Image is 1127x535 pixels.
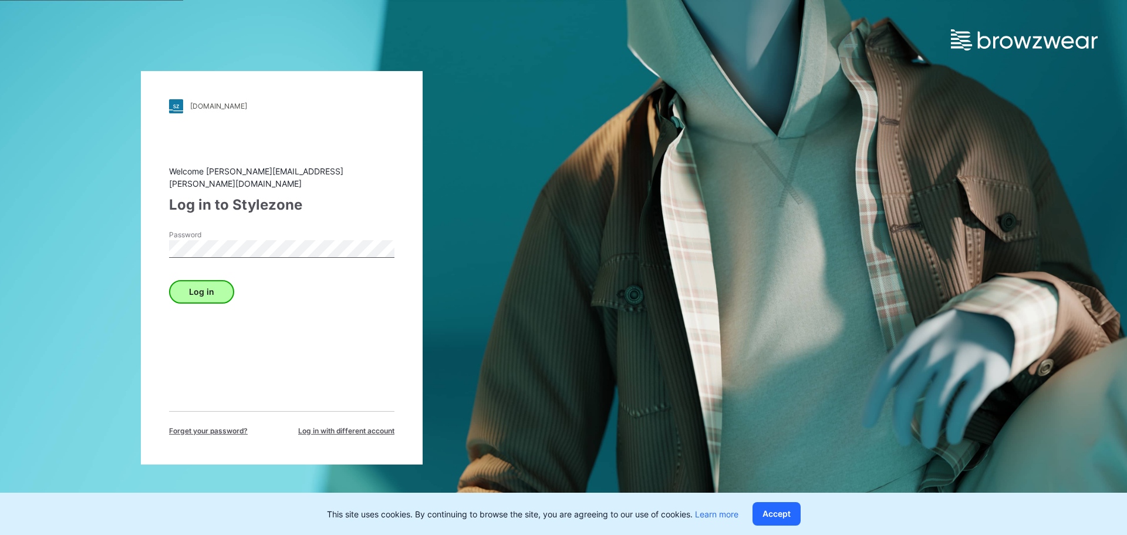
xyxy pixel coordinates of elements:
button: Log in [169,280,234,304]
img: browzwear-logo.e42bd6dac1945053ebaf764b6aa21510.svg [951,29,1098,51]
a: Learn more [695,509,738,519]
img: stylezone-logo.562084cfcfab977791bfbf7441f1a819.svg [169,99,183,113]
a: [DOMAIN_NAME] [169,99,394,113]
span: Forget your password? [169,426,248,436]
p: This site uses cookies. By continuing to browse the site, you are agreeing to our use of cookies. [327,508,738,520]
button: Accept [753,502,801,526]
div: Welcome [PERSON_NAME][EMAIL_ADDRESS][PERSON_NAME][DOMAIN_NAME] [169,165,394,190]
div: Log in to Stylezone [169,194,394,216]
span: Log in with different account [298,426,394,436]
div: [DOMAIN_NAME] [190,102,247,110]
label: Password [169,230,251,240]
